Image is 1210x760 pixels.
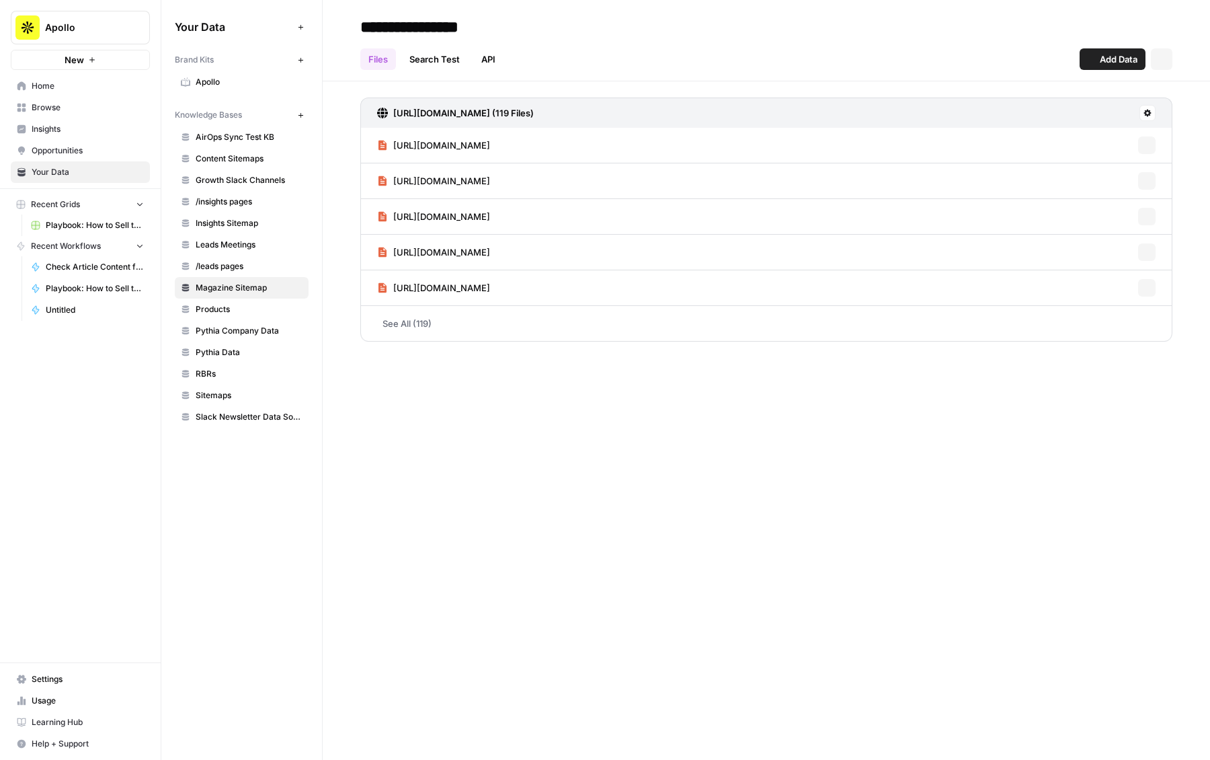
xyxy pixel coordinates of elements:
[11,194,150,215] button: Recent Grids
[32,716,144,728] span: Learning Hub
[32,80,144,92] span: Home
[31,198,80,211] span: Recent Grids
[196,411,302,423] span: Slack Newsletter Data Source
[175,19,292,35] span: Your Data
[175,148,309,169] a: Content Sitemaps
[393,281,490,295] span: [URL][DOMAIN_NAME]
[196,282,302,294] span: Magazine Sitemap
[25,256,150,278] a: Check Article Content for Refresh
[32,102,144,114] span: Browse
[196,196,302,208] span: /insights pages
[11,11,150,44] button: Workspace: Apollo
[196,303,302,315] span: Products
[393,245,490,259] span: [URL][DOMAIN_NAME]
[196,260,302,272] span: /leads pages
[65,53,84,67] span: New
[32,166,144,178] span: Your Data
[175,126,309,148] a: AirOps Sync Test KB
[32,145,144,157] span: Opportunities
[32,738,144,750] span: Help + Support
[175,363,309,385] a: RBRs
[196,174,302,186] span: Growth Slack Channels
[175,109,242,121] span: Knowledge Bases
[377,270,490,305] a: [URL][DOMAIN_NAME]
[46,261,144,273] span: Check Article Content for Refresh
[360,306,1172,341] a: See All (119)
[175,234,309,256] a: Leads Meetings
[46,282,144,295] span: Playbook: How to Sell to "X" Roles
[196,76,302,88] span: Apollo
[32,695,144,707] span: Usage
[377,235,490,270] a: [URL][DOMAIN_NAME]
[196,389,302,402] span: Sitemaps
[32,673,144,685] span: Settings
[11,161,150,183] a: Your Data
[377,128,490,163] a: [URL][DOMAIN_NAME]
[196,239,302,251] span: Leads Meetings
[175,342,309,363] a: Pythia Data
[25,299,150,321] a: Untitled
[393,210,490,223] span: [URL][DOMAIN_NAME]
[25,215,150,236] a: Playbook: How to Sell to "X" Leads Grid
[1100,52,1137,66] span: Add Data
[196,131,302,143] span: AirOps Sync Test KB
[393,106,534,120] h3: [URL][DOMAIN_NAME] (119 Files)
[401,48,468,70] a: Search Test
[175,256,309,277] a: /leads pages
[11,733,150,755] button: Help + Support
[175,191,309,213] a: /insights pages
[1080,48,1145,70] button: Add Data
[377,98,534,128] a: [URL][DOMAIN_NAME] (119 Files)
[175,277,309,299] a: Magazine Sitemap
[46,219,144,231] span: Playbook: How to Sell to "X" Leads Grid
[196,346,302,358] span: Pythia Data
[377,199,490,234] a: [URL][DOMAIN_NAME]
[175,406,309,428] a: Slack Newsletter Data Source
[11,97,150,118] a: Browse
[11,118,150,140] a: Insights
[175,54,214,66] span: Brand Kits
[11,712,150,733] a: Learning Hub
[473,48,503,70] a: API
[196,325,302,337] span: Pythia Company Data
[175,169,309,191] a: Growth Slack Channels
[11,75,150,97] a: Home
[360,48,396,70] a: Files
[196,368,302,380] span: RBRs
[393,174,490,188] span: [URL][DOMAIN_NAME]
[46,304,144,316] span: Untitled
[196,217,302,229] span: Insights Sitemap
[11,669,150,690] a: Settings
[31,240,101,252] span: Recent Workflows
[25,278,150,299] a: Playbook: How to Sell to "X" Roles
[11,140,150,161] a: Opportunities
[11,236,150,256] button: Recent Workflows
[175,385,309,406] a: Sitemaps
[175,299,309,320] a: Products
[15,15,40,40] img: Apollo Logo
[175,71,309,93] a: Apollo
[11,690,150,712] a: Usage
[377,163,490,198] a: [URL][DOMAIN_NAME]
[175,213,309,234] a: Insights Sitemap
[11,50,150,70] button: New
[393,139,490,152] span: [URL][DOMAIN_NAME]
[196,153,302,165] span: Content Sitemaps
[175,320,309,342] a: Pythia Company Data
[45,21,126,34] span: Apollo
[32,123,144,135] span: Insights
